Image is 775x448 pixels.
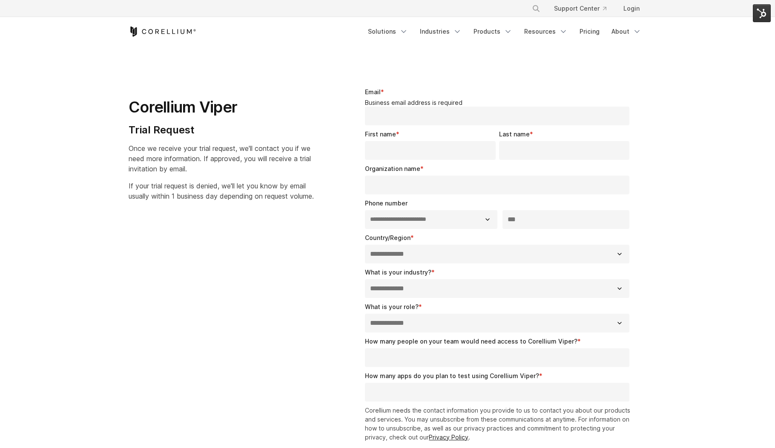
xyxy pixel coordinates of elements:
span: Email [365,88,381,95]
button: Search [528,1,544,16]
a: Products [468,24,517,39]
span: If your trial request is denied, we'll let you know by email usually within 1 business day depend... [129,182,314,200]
h1: Corellium Viper [129,98,314,117]
a: About [606,24,646,39]
legend: Business email address is required [365,99,633,107]
a: Corellium Home [129,26,196,37]
span: What is your role? [365,303,419,310]
a: Industries [415,24,467,39]
span: What is your industry? [365,269,431,276]
span: First name [365,130,396,138]
h4: Trial Request [129,124,314,136]
span: How many people on your team would need access to Corellium Viper? [365,338,577,345]
p: Corellium needs the contact information you provide to us to contact you about our products and s... [365,406,633,442]
span: Last name [499,130,530,138]
div: Navigation Menu [522,1,646,16]
a: Login [617,1,646,16]
img: HubSpot Tools Menu Toggle [753,4,771,22]
span: Once we receive your trial request, we'll contact you if we need more information. If approved, y... [129,144,311,173]
span: Organization name [365,165,420,172]
a: Solutions [363,24,413,39]
a: Privacy Policy [429,434,468,441]
a: Pricing [574,24,605,39]
span: Phone number [365,199,408,207]
span: Country/Region [365,234,410,241]
a: Resources [519,24,573,39]
a: Support Center [547,1,613,16]
div: Navigation Menu [363,24,646,39]
span: How many apps do you plan to test using Corellium Viper? [365,372,539,379]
